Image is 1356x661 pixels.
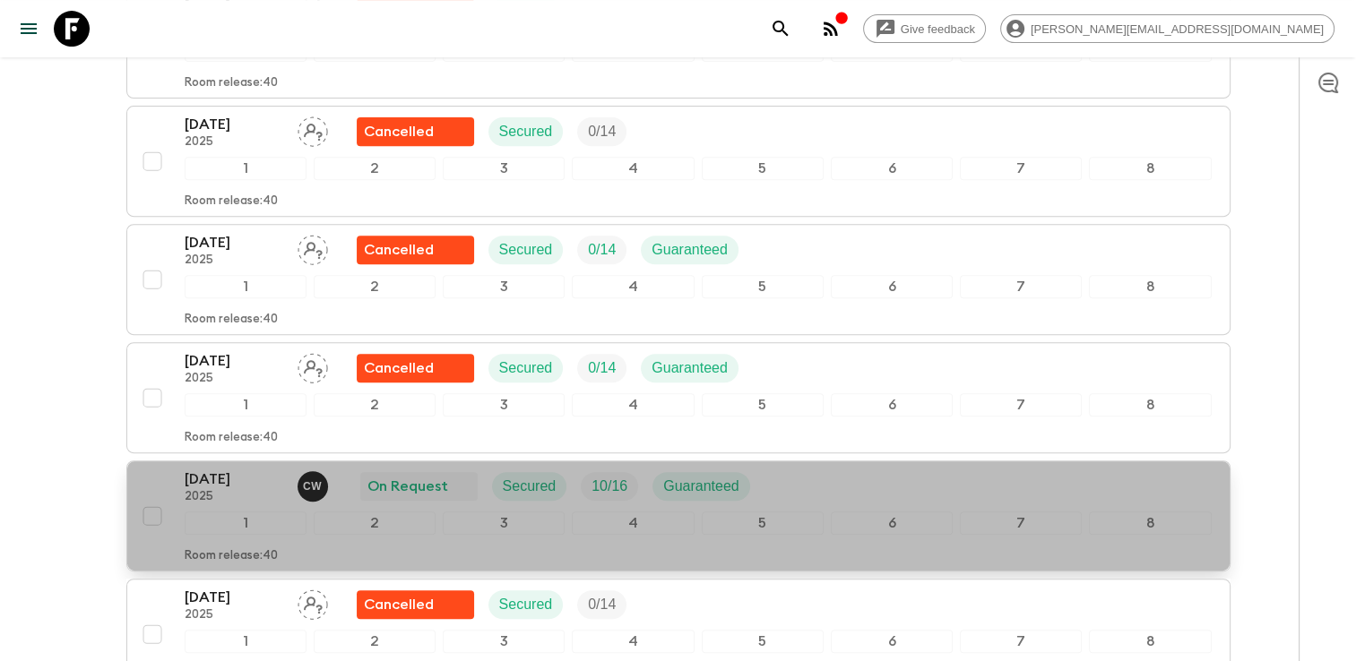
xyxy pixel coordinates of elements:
[314,275,436,298] div: 2
[831,630,953,653] div: 6
[663,476,739,497] p: Guaranteed
[488,236,564,264] div: Secured
[1021,22,1334,36] span: [PERSON_NAME][EMAIL_ADDRESS][DOMAIN_NAME]
[503,476,557,497] p: Secured
[364,239,434,261] p: Cancelled
[357,117,474,146] div: Flash Pack cancellation
[572,630,694,653] div: 4
[185,608,283,622] p: 2025
[185,511,307,535] div: 1
[652,357,728,379] p: Guaranteed
[185,490,283,504] p: 2025
[126,342,1231,453] button: [DATE]2025Assign pack leaderFlash Pack cancellationSecuredTrip FillGuaranteed12345678Room release:40
[831,511,953,535] div: 6
[1089,275,1211,298] div: 8
[11,11,47,47] button: menu
[126,106,1231,217] button: [DATE]2025Assign pack leaderFlash Pack cancellationSecuredTrip Fill12345678Room release:40
[298,122,328,136] span: Assign pack leader
[488,117,564,146] div: Secured
[357,590,474,619] div: Flash Pack cancellation
[488,590,564,619] div: Secured
[185,76,278,90] p: Room release: 40
[314,157,436,180] div: 2
[577,354,626,382] div: Trip Fill
[652,239,728,261] p: Guaranteed
[588,357,616,379] p: 0 / 14
[581,472,638,501] div: Trip Fill
[702,630,824,653] div: 5
[298,240,328,254] span: Assign pack leader
[592,476,627,497] p: 10 / 16
[891,22,985,36] span: Give feedback
[960,157,1082,180] div: 7
[588,121,616,142] p: 0 / 14
[298,471,332,502] button: CW
[303,479,322,494] p: C W
[185,350,283,372] p: [DATE]
[488,354,564,382] div: Secured
[588,594,616,615] p: 0 / 14
[499,594,553,615] p: Secured
[1089,511,1211,535] div: 8
[577,117,626,146] div: Trip Fill
[185,393,307,416] div: 1
[492,472,567,501] div: Secured
[1000,14,1334,43] div: [PERSON_NAME][EMAIL_ADDRESS][DOMAIN_NAME]
[572,157,694,180] div: 4
[185,431,278,445] p: Room release: 40
[185,253,283,268] p: 2025
[126,224,1231,335] button: [DATE]2025Assign pack leaderFlash Pack cancellationSecuredTrip FillGuaranteed12345678Room release:40
[443,393,565,416] div: 3
[572,511,694,535] div: 4
[572,393,694,416] div: 4
[831,275,953,298] div: 6
[185,194,278,209] p: Room release: 40
[960,275,1082,298] div: 7
[960,630,1082,653] div: 7
[185,313,278,327] p: Room release: 40
[314,393,436,416] div: 2
[702,157,824,180] div: 5
[443,157,565,180] div: 3
[185,275,307,298] div: 1
[577,590,626,619] div: Trip Fill
[1089,393,1211,416] div: 8
[126,460,1231,571] button: [DATE]2025Chelsea West On RequestSecuredTrip FillGuaranteed12345678Room release:40
[185,157,307,180] div: 1
[443,511,565,535] div: 3
[588,239,616,261] p: 0 / 14
[960,511,1082,535] div: 7
[763,11,799,47] button: search adventures
[298,476,332,491] span: Chelsea West
[499,239,553,261] p: Secured
[185,468,283,490] p: [DATE]
[1089,630,1211,653] div: 8
[364,594,434,615] p: Cancelled
[185,135,283,150] p: 2025
[572,275,694,298] div: 4
[443,630,565,653] div: 3
[298,595,328,609] span: Assign pack leader
[357,354,474,382] div: Flash Pack cancellation
[702,393,824,416] div: 5
[577,236,626,264] div: Trip Fill
[1089,157,1211,180] div: 8
[185,587,283,608] p: [DATE]
[364,121,434,142] p: Cancelled
[831,157,953,180] div: 6
[702,511,824,535] div: 5
[499,121,553,142] p: Secured
[185,114,283,135] p: [DATE]
[185,232,283,253] p: [DATE]
[364,357,434,379] p: Cancelled
[185,549,278,563] p: Room release: 40
[443,275,565,298] div: 3
[367,476,448,497] p: On Request
[185,630,307,653] div: 1
[314,511,436,535] div: 2
[357,236,474,264] div: Flash Pack cancellation
[960,393,1082,416] div: 7
[702,275,824,298] div: 5
[314,630,436,653] div: 2
[298,358,328,373] span: Assign pack leader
